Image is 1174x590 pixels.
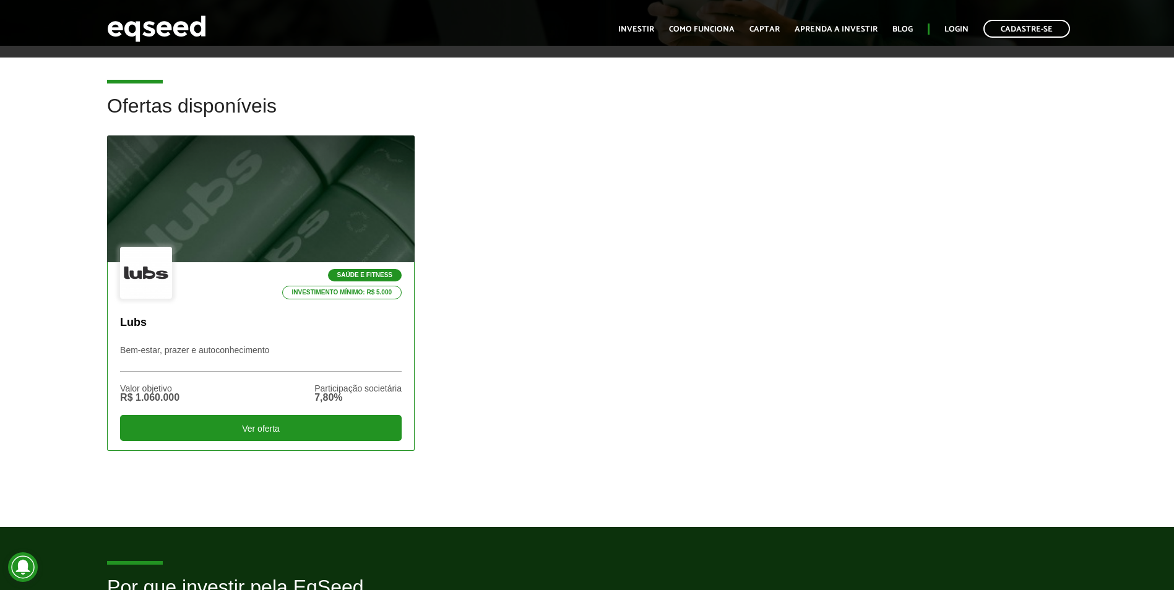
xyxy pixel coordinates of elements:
p: Bem-estar, prazer e autoconhecimento [120,345,402,372]
a: Aprenda a investir [795,25,878,33]
p: Investimento mínimo: R$ 5.000 [282,286,402,299]
div: Participação societária [314,384,402,393]
div: Ver oferta [120,415,402,441]
a: Como funciona [669,25,735,33]
p: Lubs [120,316,402,330]
h2: Ofertas disponíveis [107,95,1067,135]
a: Login [944,25,969,33]
div: R$ 1.060.000 [120,393,179,403]
div: Valor objetivo [120,384,179,393]
p: Saúde e Fitness [328,269,402,281]
a: Cadastre-se [983,20,1070,38]
a: Investir [618,25,654,33]
div: 7,80% [314,393,402,403]
a: Blog [892,25,913,33]
a: Captar [749,25,780,33]
a: Saúde e Fitness Investimento mínimo: R$ 5.000 Lubs Bem-estar, prazer e autoconhecimento Valor obj... [107,135,415,450]
img: EqSeed [107,12,206,45]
